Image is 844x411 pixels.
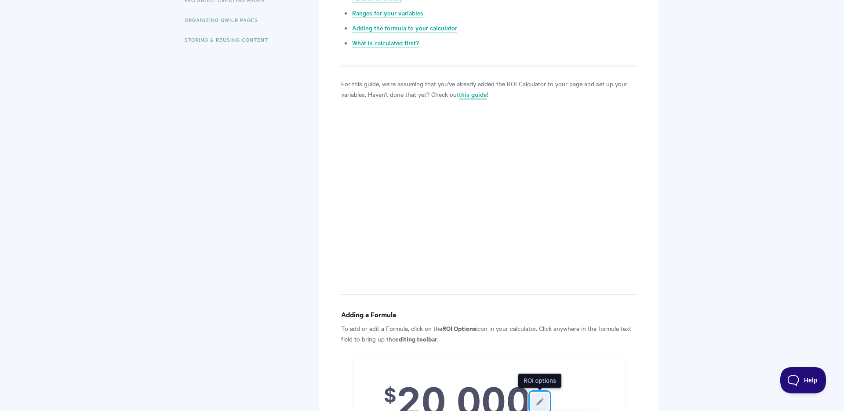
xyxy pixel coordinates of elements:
a: What is calculated first? [352,38,419,48]
p: For this guide, we're assuming that you've already added the ROI Calculator to your page and set ... [341,78,637,99]
a: Ranges for your variables [352,8,423,18]
strong: Adding a Formula [341,309,396,319]
iframe: Toggle Customer Support [780,367,826,393]
a: Organizing Qwilr Pages [185,11,265,29]
a: this guide [459,90,487,99]
strong: ROI Options [442,323,476,333]
a: Storing & Reusing Content [185,31,275,48]
p: To add or edit a Formula, click on the icon in your calculator. Click anywhere in the formula tex... [341,323,637,344]
strong: editing toolbar [395,334,437,343]
iframe: Vimeo video player [341,110,637,277]
a: Adding the formula to your calculator [352,23,457,33]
